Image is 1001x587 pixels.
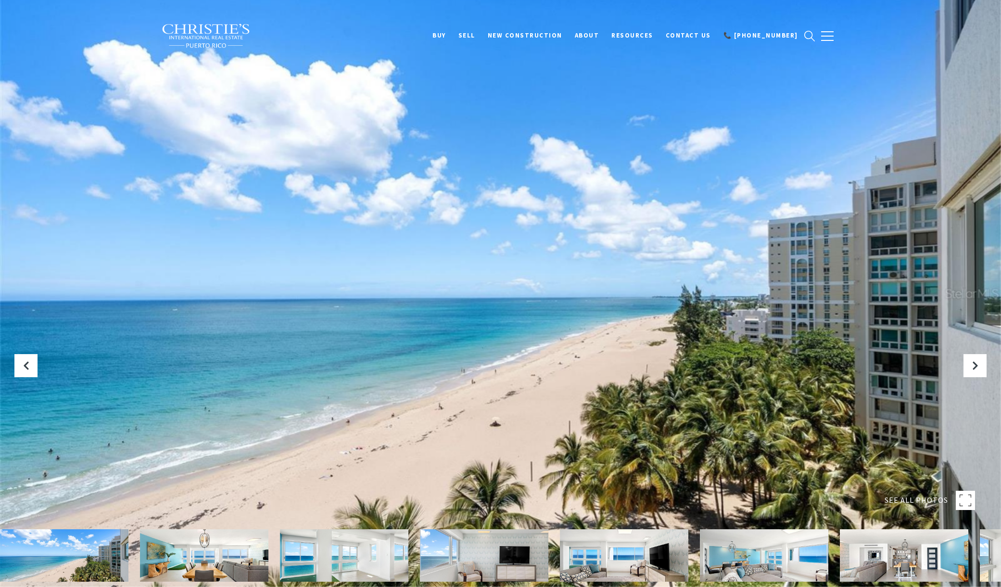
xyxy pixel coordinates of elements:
[666,31,711,39] span: Contact Us
[717,26,804,45] a: 📞 [PHONE_NUMBER]
[488,31,562,39] span: New Construction
[723,31,798,39] span: 📞 [PHONE_NUMBER]
[162,24,251,49] img: Christie's International Real Estate black text logo
[560,529,688,582] img: 51 KINGS COURT STREET Unit: 10A
[420,529,548,582] img: 51 KINGS COURT STREET Unit: 10A
[885,494,948,507] span: SEE ALL PHOTOS
[569,26,606,45] a: About
[840,529,968,582] img: 51 KINGS COURT STREET Unit: 10A
[700,529,828,582] img: 51 KINGS COURT STREET Unit: 10A
[280,529,408,582] img: 51 KINGS COURT STREET Unit: 10A
[481,26,569,45] a: New Construction
[605,26,659,45] a: Resources
[452,26,481,45] a: SELL
[140,529,268,582] img: 51 KINGS COURT STREET Unit: 10A
[426,26,452,45] a: BUY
